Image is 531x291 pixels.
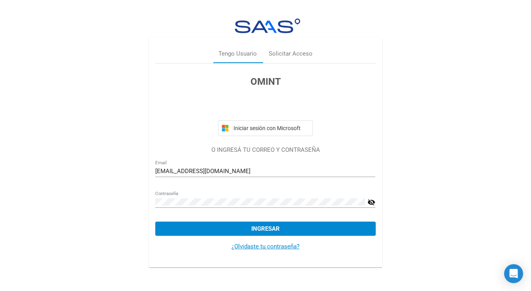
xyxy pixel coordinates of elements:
[155,75,375,89] h3: OMINT
[155,145,375,155] p: O INGRESÁ TU CORREO Y CONTRASEÑA
[232,243,299,250] a: ¿Olvidaste tu contraseña?
[214,97,317,115] iframe: Botón de Acceder con Google
[155,222,375,236] button: Ingresar
[504,264,523,283] div: Open Intercom Messenger
[367,198,375,207] mat-icon: visibility_off
[218,49,257,58] div: Tengo Usuario
[218,120,313,136] button: Iniciar sesión con Microsoft
[232,125,309,131] span: Iniciar sesión con Microsoft
[251,225,280,232] span: Ingresar
[269,49,313,58] div: Solicitar Acceso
